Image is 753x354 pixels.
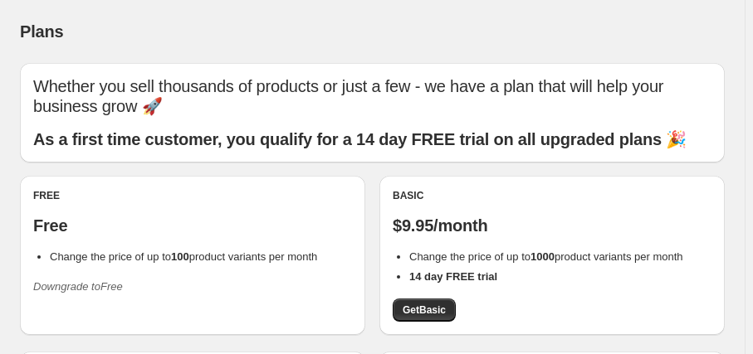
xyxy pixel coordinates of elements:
[409,250,683,263] span: Change the price of up to product variants per month
[20,22,63,41] span: Plans
[409,270,497,283] b: 14 day FREE trial
[403,303,446,317] span: Get Basic
[33,130,687,148] b: As a first time customer, you qualify for a 14 day FREE trial on all upgraded plans 🎉
[393,189,711,202] div: Basic
[50,250,317,263] span: Change the price of up to product variants per month
[393,216,711,235] p: $9.95/month
[23,274,133,300] button: Downgrade toFree
[33,280,123,293] i: Downgrade to Free
[33,76,711,116] p: Whether you sell thousands of products or just a few - we have a plan that will help your busines...
[33,189,352,202] div: Free
[531,250,555,263] b: 1000
[33,216,352,235] p: Free
[171,250,189,263] b: 100
[393,298,456,322] a: GetBasic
